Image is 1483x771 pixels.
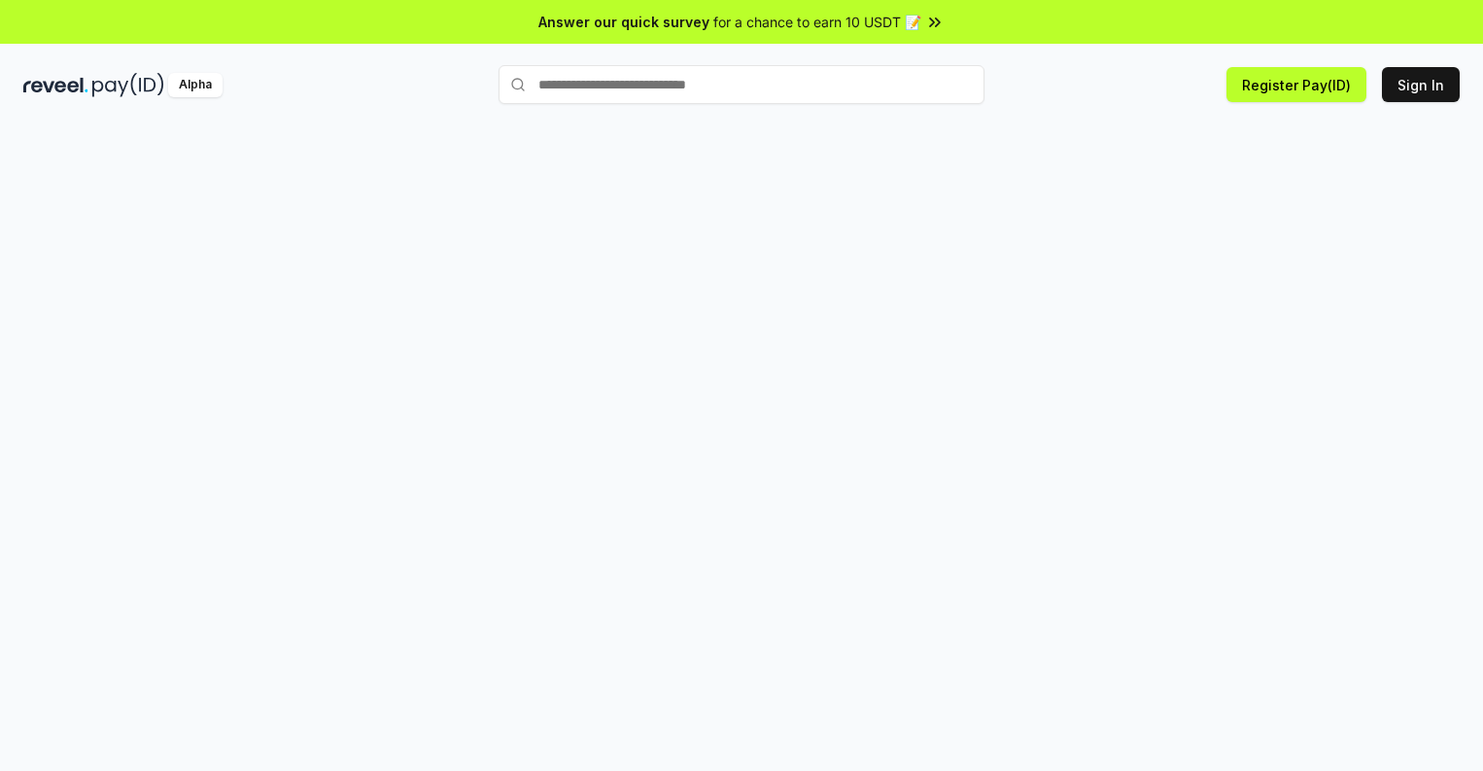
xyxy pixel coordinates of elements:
[23,73,88,97] img: reveel_dark
[92,73,164,97] img: pay_id
[538,12,709,32] span: Answer our quick survey
[1382,67,1460,102] button: Sign In
[168,73,223,97] div: Alpha
[1226,67,1366,102] button: Register Pay(ID)
[713,12,921,32] span: for a chance to earn 10 USDT 📝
